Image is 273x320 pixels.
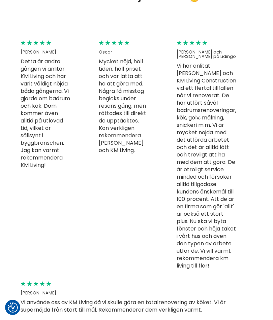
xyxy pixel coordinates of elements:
p: Vi använde oss av KM Living då vi skulle göra en totalrenovering av köket. Vi är supernöjda från ... [21,299,252,314]
h6: [PERSON_NAME] [21,50,72,55]
button: Samtyckesinställningar [8,303,18,313]
h6: [PERSON_NAME] [21,291,252,295]
p: Vi har anlitat [PERSON_NAME] och KM Living Construction vid ett flertal tillfällen när vi renover... [177,62,236,270]
img: Revisit consent button [8,303,18,313]
h6: [PERSON_NAME] och [PERSON_NAME] på Lidingö [177,50,236,59]
p: Mycket nöjd, höll tiden, höll priset och var lätta att ha att göra med. Några få misstag begicks ... [99,58,150,154]
p: Detta är andra gången vi anlitar KM Living och har varit väldigt nöjda båda gångerna. Vi gjorde o... [21,58,72,169]
h6: Oscar [99,50,150,55]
